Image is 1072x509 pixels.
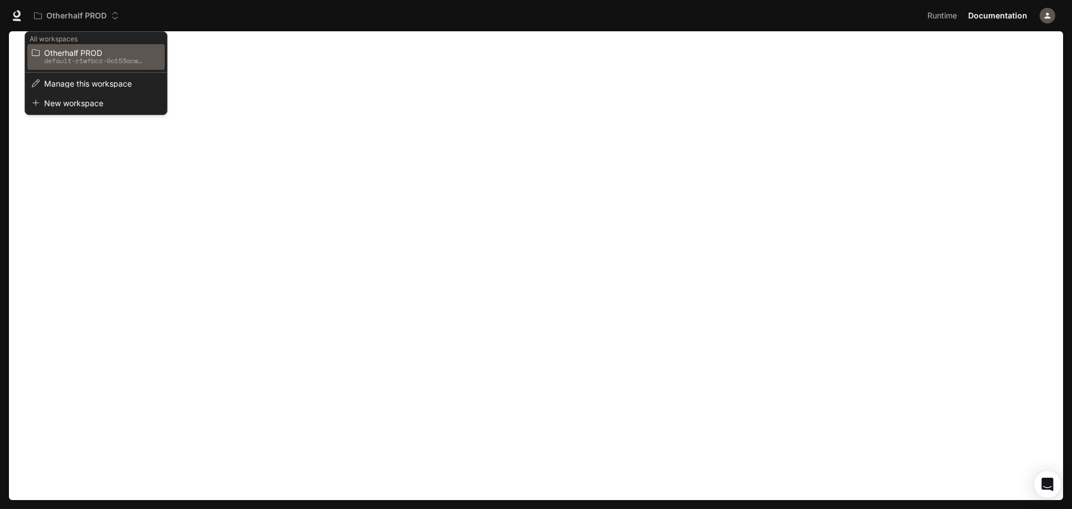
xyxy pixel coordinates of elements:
p: default-r1wfbcz-0o153acwmagylq [44,57,145,65]
li: Edit workspace [27,75,165,92]
span: Otherhalf PROD [44,49,145,57]
li: New workspace [27,94,165,112]
span: New workspace [44,99,145,107]
span: Manage this workspace [44,79,145,88]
